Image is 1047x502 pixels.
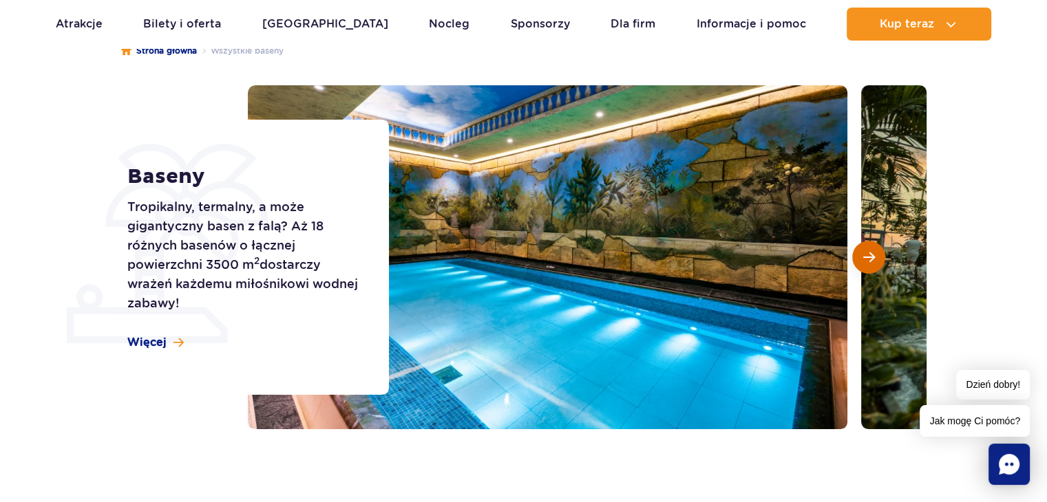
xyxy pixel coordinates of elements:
a: [GEOGRAPHIC_DATA] [262,8,388,41]
button: Kup teraz [847,8,991,41]
img: Ciepły basen wewnętrzny z tropikalnymi malowidłami na ścianach [248,85,847,429]
li: Wszystkie baseny [197,44,284,58]
sup: 2 [254,255,260,266]
a: Więcej [127,335,184,350]
a: Nocleg [429,8,469,41]
div: Chat [988,444,1030,485]
p: Tropikalny, termalny, a może gigantyczny basen z falą? Aż 18 różnych basenów o łącznej powierzchn... [127,197,358,313]
span: Jak mogę Ci pomóc? [920,405,1030,437]
a: Informacje i pomoc [697,8,806,41]
a: Bilety i oferta [143,8,221,41]
span: Więcej [127,335,167,350]
h1: Baseny [127,164,358,189]
button: Następny slajd [852,241,885,274]
span: Dzień dobry! [956,370,1030,400]
a: Sponsorzy [511,8,570,41]
a: Atrakcje [56,8,103,41]
a: Dla firm [611,8,655,41]
span: Kup teraz [880,18,934,30]
a: Strona główna [121,44,197,58]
